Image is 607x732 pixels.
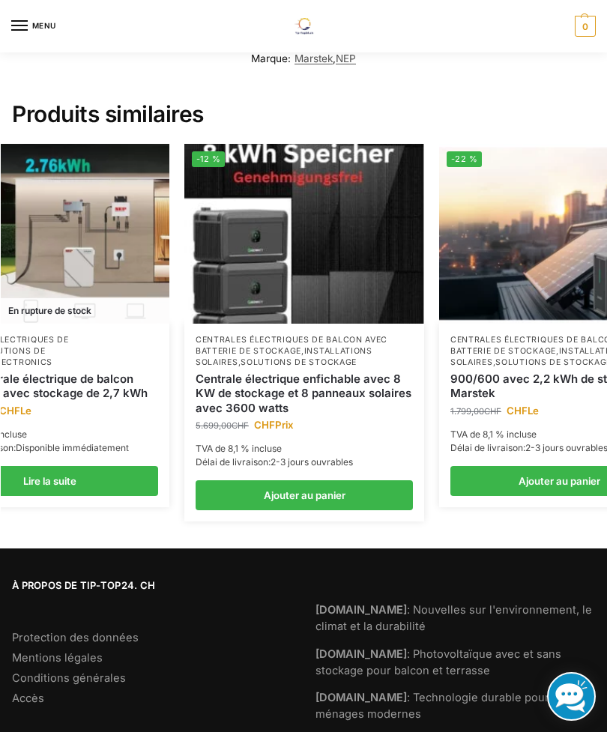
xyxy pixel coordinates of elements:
a: [DOMAIN_NAME]: Photovoltaïque avec et sans stockage pour balcon et terrasse [315,647,561,677]
a: [DOMAIN_NAME]: Technologie durable pour les ménages modernes [315,691,568,721]
strong: [DOMAIN_NAME] [315,603,407,617]
img: Installations solaires, installations de stockage et produits d'économie d'énergie [286,18,321,34]
a: SOLUTIONS DE STOCKAGE [241,357,357,367]
span: Disponible immédiatement [16,442,129,453]
a: 0 [571,16,596,37]
span: À PROPOS DE TIP-TOP24. CH [12,578,292,593]
a: Accès [12,692,44,705]
a: Mentions légales [12,651,103,665]
span: CHF [484,406,501,417]
bdi: 5.699,00 [196,420,249,431]
a: Ajouter au panier: « Centrale électrique avec 8 KW de stockage et 8 panneaux solaires avec 3600 w... [196,480,413,510]
button: Menu [11,15,56,37]
span: Délai de livraison: [196,456,353,468]
strong: [DOMAIN_NAME] [315,691,407,704]
p: , , [196,335,413,369]
p: TVA de 8,1 % incluse [196,442,413,456]
a: Marstek [295,52,333,64]
a: [DOMAIN_NAME]: Nouvelles sur l'environnement, le climat et la durabilité [315,603,592,633]
a: Protection des données [12,631,139,644]
h2: Produits similaires [12,100,595,129]
a: Centrale électrique enfichable avec 8 KW de stockage et 8 panneaux solaires avec 3600 watts [196,372,413,416]
img: Centrale électrique enfichable avec 8 KW de stockage et 8 panneaux solaires avec 3600 watts [184,144,424,324]
span: 2-3 jours ouvrables [271,456,353,468]
span: 0 [575,16,596,37]
span: CHFLe [507,405,539,417]
strong: [DOMAIN_NAME] [315,647,407,661]
bdi: 1.799,00 [450,406,501,417]
span: CHF [232,420,249,431]
a: -12 %Centrale électrique enfichable avec 8 KW de stockage et 8 panneaux solaires avec 3600 watts [184,144,424,324]
span: CHFPrix [254,419,294,431]
a: NEP [336,52,356,64]
nav: Contenu du panier [571,16,596,37]
a: Conditions générales [12,671,126,685]
span: Marque: , [6,51,601,66]
a: INSTALLATIONS SOLAIRES [196,346,372,367]
a: CENTRALES ÉLECTRIQUES DE BALCON AVEC BATTERIE DE STOCKAGE [196,335,387,356]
